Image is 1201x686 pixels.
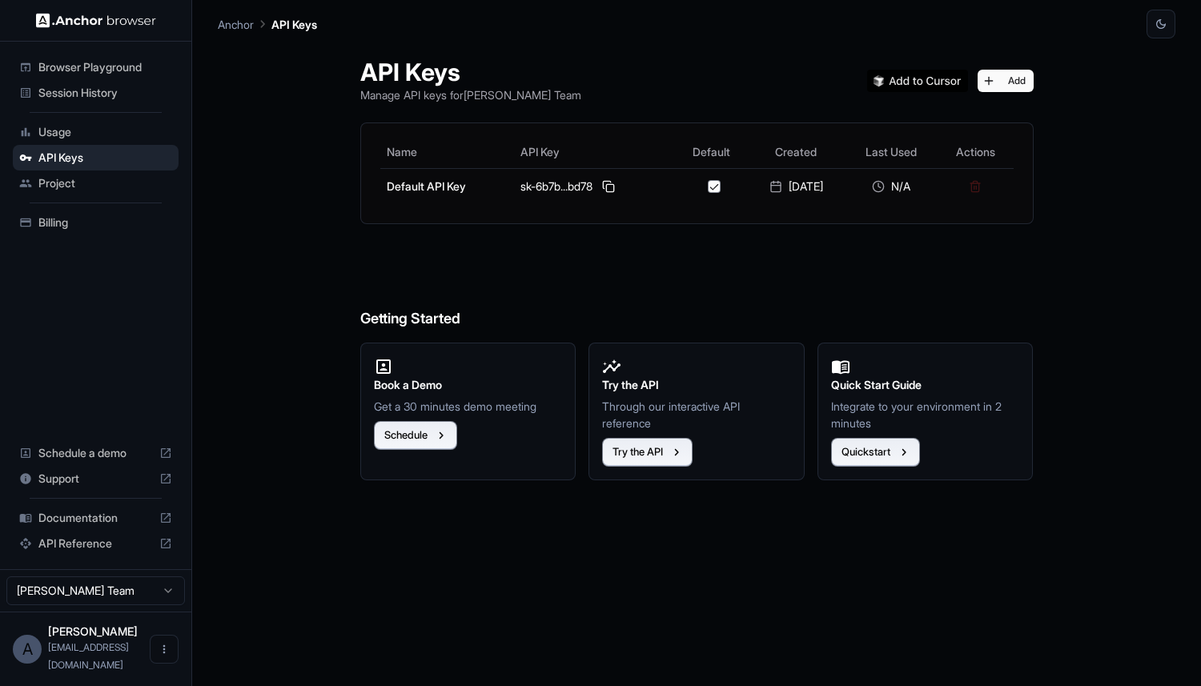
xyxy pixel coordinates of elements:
[38,215,172,231] span: Billing
[514,136,675,168] th: API Key
[218,15,317,33] nav: breadcrumb
[374,421,457,450] button: Schedule
[831,376,1020,394] h2: Quick Start Guide
[38,59,172,75] span: Browser Playground
[374,398,563,415] p: Get a 30 minutes demo meeting
[867,70,968,92] img: Add anchorbrowser MCP server to Cursor
[48,641,129,671] span: amir@sodelia.ca
[13,145,179,170] div: API Keys
[674,136,748,168] th: Default
[978,70,1034,92] button: Add
[360,243,1034,331] h6: Getting Started
[38,445,153,461] span: Schedule a demo
[602,376,791,394] h2: Try the API
[602,398,791,431] p: Through our interactive API reference
[36,13,156,28] img: Anchor Logo
[520,177,669,196] div: sk-6b7b...bd78
[150,635,179,664] button: Open menu
[13,170,179,196] div: Project
[380,136,514,168] th: Name
[13,119,179,145] div: Usage
[374,376,563,394] h2: Book a Demo
[13,466,179,491] div: Support
[360,58,581,86] h1: API Keys
[360,86,581,103] p: Manage API keys for [PERSON_NAME] Team
[48,624,138,638] span: Amir Ahangari
[38,510,153,526] span: Documentation
[831,398,1020,431] p: Integrate to your environment in 2 minutes
[13,80,179,106] div: Session History
[380,168,514,204] td: Default API Key
[38,124,172,140] span: Usage
[938,136,1014,168] th: Actions
[13,635,42,664] div: A
[13,531,179,556] div: API Reference
[271,16,317,33] p: API Keys
[38,471,153,487] span: Support
[845,136,938,168] th: Last Used
[218,16,254,33] p: Anchor
[754,179,838,195] div: [DATE]
[831,438,920,467] button: Quickstart
[748,136,845,168] th: Created
[13,210,179,235] div: Billing
[13,54,179,80] div: Browser Playground
[851,179,931,195] div: N/A
[38,85,172,101] span: Session History
[13,440,179,466] div: Schedule a demo
[602,438,693,467] button: Try the API
[38,536,153,552] span: API Reference
[38,175,172,191] span: Project
[13,505,179,531] div: Documentation
[38,150,172,166] span: API Keys
[599,177,618,196] button: Copy API key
